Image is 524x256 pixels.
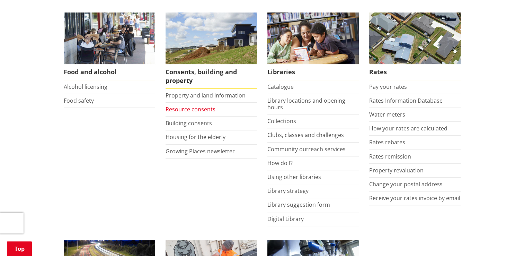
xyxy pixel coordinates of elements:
[369,180,443,188] a: Change your postal address
[369,12,461,80] a: Pay your rates online Rates
[369,153,411,160] a: Rates remission
[166,119,212,127] a: Building consents
[369,12,461,64] img: Rates-thumbnail
[369,111,405,118] a: Water meters
[369,194,460,202] a: Receive your rates invoice by email
[267,215,304,223] a: Digital Library
[267,173,321,181] a: Using other libraries
[64,64,155,80] span: Food and alcohol
[267,97,345,111] a: Library locations and opening hours
[267,145,346,153] a: Community outreach services
[369,83,407,91] a: Pay your rates
[267,12,359,80] a: Library membership is free to everyone who lives in the Waikato district. Libraries
[267,117,296,125] a: Collections
[267,131,344,139] a: Clubs, classes and challenges
[267,83,294,91] a: Catalogue
[267,12,359,64] img: Waikato District Council libraries
[64,97,94,104] a: Food safety
[267,187,309,195] a: Library strategy
[166,12,257,64] img: Land and property thumbnail
[369,64,461,80] span: Rates
[369,125,447,132] a: How your rates are calculated
[369,167,424,174] a: Property revaluation
[166,147,235,155] a: Growing Places newsletter
[166,133,225,141] a: Housing for the elderly
[7,241,32,256] a: Top
[267,159,293,167] a: How do I?
[369,138,405,146] a: Rates rebates
[166,92,246,99] a: Property and land information
[369,97,443,104] a: Rates Information Database
[492,227,517,252] iframe: Messenger Launcher
[64,12,155,64] img: Food and Alcohol in the Waikato
[166,105,215,113] a: Resource consents
[267,201,330,208] a: Library suggestion form
[64,12,155,80] a: Food and Alcohol in the Waikato Food and alcohol
[166,12,257,89] a: New Pokeno housing development Consents, building and property
[64,83,107,91] a: Alcohol licensing
[166,64,257,89] span: Consents, building and property
[267,64,359,80] span: Libraries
